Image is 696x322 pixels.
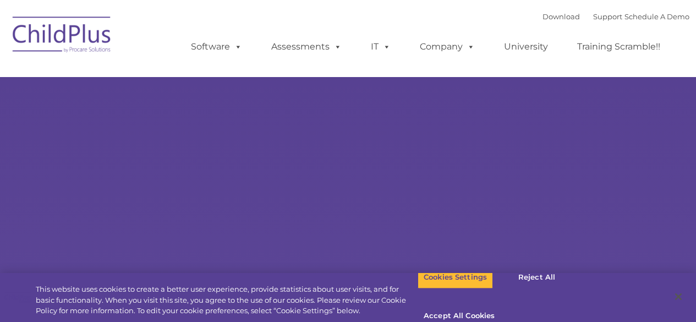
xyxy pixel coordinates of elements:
a: Assessments [260,36,353,58]
a: University [493,36,559,58]
a: Download [542,12,580,21]
div: This website uses cookies to create a better user experience, provide statistics about user visit... [36,284,418,316]
font: | [542,12,689,21]
button: Close [666,285,690,309]
img: ChildPlus by Procare Solutions [7,9,117,64]
button: Reject All [502,266,571,289]
a: Training Scramble!! [566,36,671,58]
a: Support [593,12,622,21]
button: Cookies Settings [418,266,493,289]
a: IT [360,36,402,58]
a: Schedule A Demo [624,12,689,21]
a: Software [180,36,253,58]
a: Company [409,36,486,58]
